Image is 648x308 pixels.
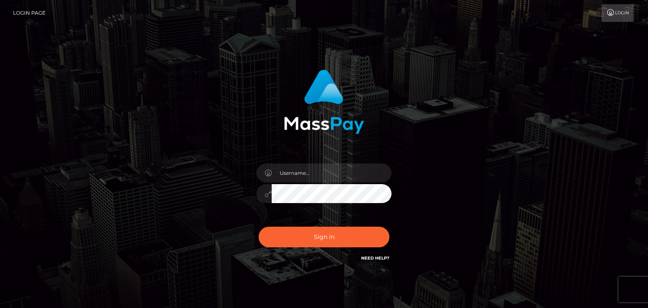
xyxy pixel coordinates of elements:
a: Login [602,4,634,22]
button: Sign in [259,227,389,247]
a: Login Page [13,4,46,22]
input: Username... [272,163,391,182]
a: Need Help? [361,255,389,261]
img: MassPay Login [284,70,364,134]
